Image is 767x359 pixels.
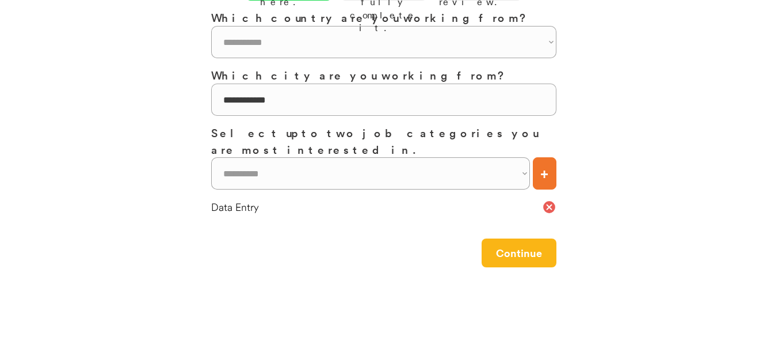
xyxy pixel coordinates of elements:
div: Data Entry [211,200,542,214]
button: cancel [542,200,556,214]
button: + [533,157,556,190]
h3: Which city are you working from? [211,67,556,84]
button: Continue [482,239,556,267]
h3: Which country are you working from? [211,9,556,26]
h3: Select up to two job categories you are most interested in. [211,124,556,157]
